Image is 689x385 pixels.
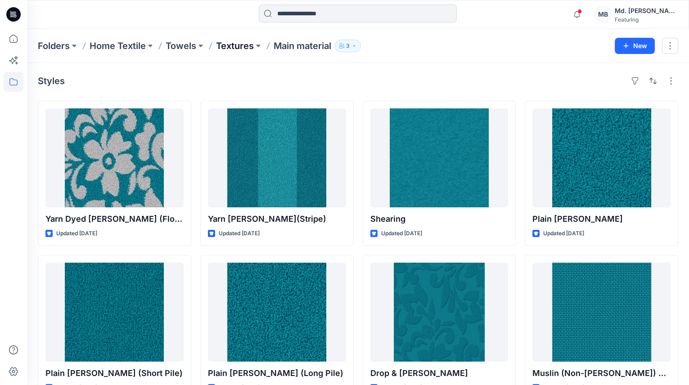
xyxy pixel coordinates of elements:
p: 3 [346,41,350,51]
div: Md. [PERSON_NAME] [615,5,678,16]
button: 3 [335,40,361,52]
div: MB [595,6,611,22]
p: Plain [PERSON_NAME] [532,213,671,225]
p: Updated [DATE] [543,229,584,238]
button: New [615,38,655,54]
p: Main material [274,40,331,52]
p: Updated [DATE] [56,229,97,238]
p: Yarn Dyed [PERSON_NAME] (Floral) [45,213,184,225]
p: Plain [PERSON_NAME] (Short Pile) [45,367,184,380]
a: Folders [38,40,70,52]
p: Muslin (Non-[PERSON_NAME]) Dobby [532,367,671,380]
div: Featuring [615,16,678,23]
p: Updated [DATE] [219,229,260,238]
a: Muslin (Non-terry) Dobby [532,263,671,362]
a: Plain Terry (Short Pile) [45,263,184,362]
a: Plain Terry (Long Pile) [208,263,346,362]
a: Yarn Dyed Terry(Stripe) [208,108,346,207]
a: Yarn Dyed Terry (Floral) [45,108,184,207]
a: Home Textile [90,40,146,52]
a: Shearing [370,108,509,207]
p: Plain [PERSON_NAME] (Long Pile) [208,367,346,380]
p: Drop & [PERSON_NAME] [370,367,509,380]
a: Towels [166,40,196,52]
a: Drop & Terry Jacquard [370,263,509,362]
p: Shearing [370,213,509,225]
p: Updated [DATE] [381,229,422,238]
a: Textures [216,40,254,52]
a: Plain Terry [532,108,671,207]
p: Yarn [PERSON_NAME](Stripe) [208,213,346,225]
h4: Styles [38,76,65,86]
